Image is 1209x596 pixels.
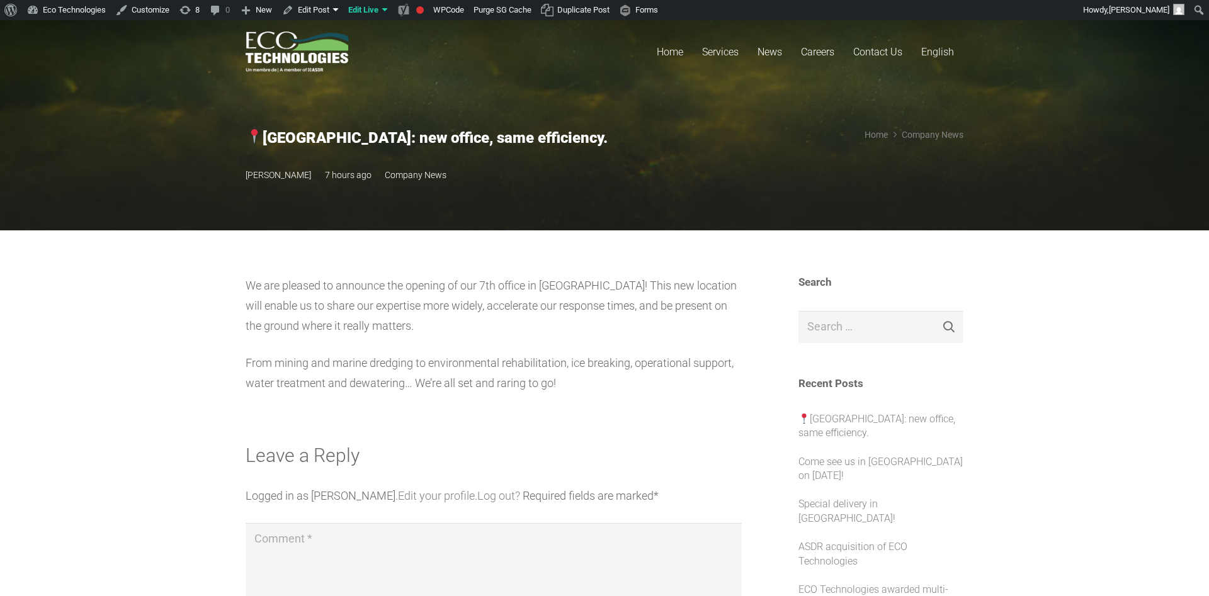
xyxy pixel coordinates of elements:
a: [PERSON_NAME] [246,165,311,185]
span: Contact Us [853,46,902,58]
span: English [921,46,954,58]
p: Logged in as [PERSON_NAME]. . [246,486,742,506]
span: [PERSON_NAME] [1109,5,1169,14]
a: Contact Us [844,20,912,84]
span: Required fields are marked [523,489,659,502]
a: Company News [385,170,446,180]
a: News [748,20,792,84]
a: Edit your profile [398,489,475,502]
a: logo_EcoTech_ASDR_RGB [246,31,348,72]
a: Home [647,20,693,84]
a: [GEOGRAPHIC_DATA]: new office, same efficiency. [798,413,955,439]
a: Come see us in [GEOGRAPHIC_DATA] on [DATE]! [798,456,963,481]
div: Focus keyphrase not set [416,6,424,14]
h3: Search [798,276,964,288]
time: 4 September 2025 at 08:54:22 America/Moncton [325,165,372,185]
a: Careers [792,20,844,84]
h3: Recent Posts [798,377,964,390]
a: Home [865,130,888,140]
span: News [758,46,782,58]
a: Log out? [477,489,520,502]
a: Special delivery in [GEOGRAPHIC_DATA]! [798,498,895,524]
a: ASDR acquisition of ECO Technologies [798,541,907,566]
span: Services [702,46,739,58]
img: 📍 [799,413,809,424]
span: We are pleased to announce the opening of our 7th office in [GEOGRAPHIC_DATA]! This new location ... [246,279,737,332]
h3: Leave a Reply [246,444,742,467]
span: From mining and marine dredging to environmental rehabilitation, ice breaking, operational suppor... [246,356,734,390]
span: Home [657,46,683,58]
a: English [912,20,963,84]
span: Careers [801,46,834,58]
img: 📍 [247,129,262,144]
h2: [GEOGRAPHIC_DATA]: new office, same efficiency. [246,129,701,148]
a: Company News [902,130,963,140]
